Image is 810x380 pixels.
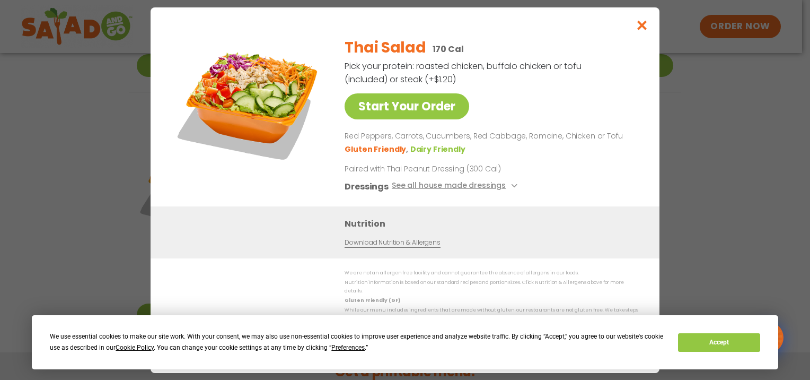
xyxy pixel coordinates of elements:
[345,143,410,154] li: Gluten Friendly
[331,344,365,351] span: Preferences
[32,315,778,369] div: Cookie Consent Prompt
[345,37,426,59] h2: Thai Salad
[345,217,644,230] h3: Nutrition
[345,237,440,247] a: Download Nutrition & Allergens
[50,331,665,353] div: We use essential cookies to make our site work. With your consent, we may also use non-essential ...
[392,179,521,193] button: See all house made dressings
[345,306,638,323] p: While our menu includes ingredients that are made without gluten, our restaurants are not gluten ...
[345,59,583,86] p: Pick your protein: roasted chicken, buffalo chicken or tofu (included) or steak (+$1.20)
[116,344,154,351] span: Cookie Policy
[345,163,541,174] p: Paired with Thai Peanut Dressing (300 Cal)
[345,297,400,304] strong: Gluten Friendly (GF)
[433,42,464,56] p: 170 Cal
[345,269,638,277] p: We are not an allergen free facility and cannot guarantee the absence of allergens in our foods.
[174,29,323,177] img: Featured product photo for Thai Salad
[345,93,469,119] a: Start Your Order
[345,130,634,143] p: Red Peppers, Carrots, Cucumbers, Red Cabbage, Romaine, Chicken or Tofu
[625,7,659,43] button: Close modal
[678,333,760,352] button: Accept
[345,279,638,295] p: Nutrition information is based on our standard recipes and portion sizes. Click Nutrition & Aller...
[345,179,389,193] h3: Dressings
[410,143,468,154] li: Dairy Friendly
